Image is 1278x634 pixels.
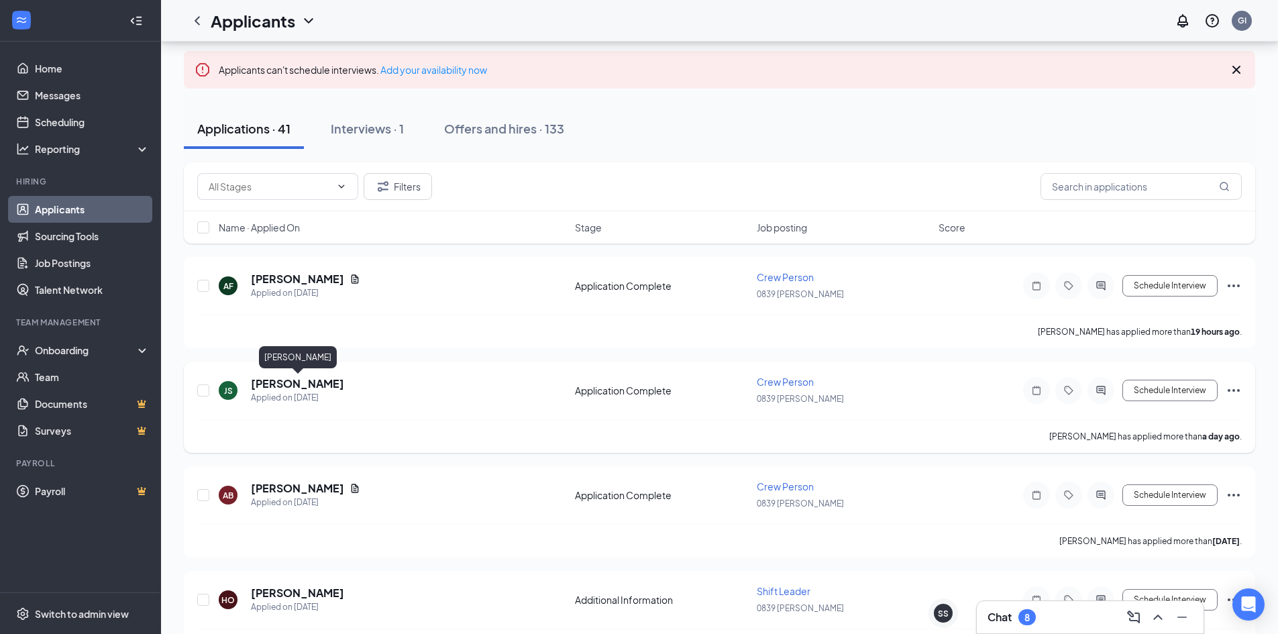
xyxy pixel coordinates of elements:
svg: ChevronLeft [189,13,205,29]
div: Payroll [16,458,147,469]
span: 0839 [PERSON_NAME] [757,394,844,404]
span: Job posting [757,221,807,234]
svg: Ellipses [1226,592,1242,608]
a: Job Postings [35,250,150,276]
svg: Collapse [129,14,143,28]
span: 0839 [PERSON_NAME] [757,498,844,509]
svg: Tag [1061,490,1077,500]
div: Application Complete [575,488,749,502]
div: Reporting [35,142,150,156]
svg: Note [1028,594,1045,605]
a: Talent Network [35,276,150,303]
a: Messages [35,82,150,109]
svg: ActiveChat [1093,280,1109,291]
h1: Applicants [211,9,295,32]
span: Shift Leader [757,585,810,597]
a: Home [35,55,150,82]
a: PayrollCrown [35,478,150,505]
svg: Note [1028,385,1045,396]
button: Schedule Interview [1122,275,1218,297]
span: Crew Person [757,376,814,388]
svg: Cross [1228,62,1244,78]
svg: Notifications [1175,13,1191,29]
div: Applied on [DATE] [251,600,344,614]
a: Add your availability now [380,64,487,76]
span: 0839 [PERSON_NAME] [757,289,844,299]
div: Open Intercom Messenger [1232,588,1265,621]
div: Applications · 41 [197,120,290,137]
svg: ChevronDown [301,13,317,29]
div: Interviews · 1 [331,120,404,137]
svg: Tag [1061,280,1077,291]
svg: QuestionInfo [1204,13,1220,29]
svg: ActiveChat [1093,490,1109,500]
h5: [PERSON_NAME] [251,481,344,496]
svg: Document [350,274,360,284]
svg: UserCheck [16,344,30,357]
svg: MagnifyingGlass [1219,181,1230,192]
a: DocumentsCrown [35,390,150,417]
a: SurveysCrown [35,417,150,444]
span: Applicants can't schedule interviews. [219,64,487,76]
h5: [PERSON_NAME] [251,272,344,286]
a: Applicants [35,196,150,223]
a: Sourcing Tools [35,223,150,250]
button: Filter Filters [364,173,432,200]
div: Applied on [DATE] [251,286,360,300]
div: Application Complete [575,279,749,293]
svg: Note [1028,280,1045,291]
svg: ActiveChat [1093,385,1109,396]
button: ChevronUp [1147,606,1169,628]
span: Stage [575,221,602,234]
div: Team Management [16,317,147,328]
a: Team [35,364,150,390]
div: Onboarding [35,344,138,357]
button: Schedule Interview [1122,484,1218,506]
svg: ChevronDown [336,181,347,192]
span: Crew Person [757,480,814,492]
svg: Minimize [1174,609,1190,625]
svg: ChevronUp [1150,609,1166,625]
div: Offers and hires · 133 [444,120,564,137]
div: HO [221,594,235,606]
b: 19 hours ago [1191,327,1240,337]
div: Application Complete [575,384,749,397]
div: Applied on [DATE] [251,496,360,509]
p: [PERSON_NAME] has applied more than . [1049,431,1242,442]
div: Hiring [16,176,147,187]
div: AF [223,280,233,292]
svg: Ellipses [1226,382,1242,399]
svg: Error [195,62,211,78]
svg: Ellipses [1226,487,1242,503]
div: AB [223,490,233,501]
h3: Chat [988,610,1012,625]
span: Score [939,221,965,234]
svg: ComposeMessage [1126,609,1142,625]
div: GI [1238,15,1246,26]
div: Switch to admin view [35,607,129,621]
div: [PERSON_NAME] [259,346,337,368]
button: Minimize [1171,606,1193,628]
div: Applied on [DATE] [251,391,344,405]
svg: Ellipses [1226,278,1242,294]
p: [PERSON_NAME] has applied more than . [1038,326,1242,337]
span: Name · Applied On [219,221,300,234]
a: Scheduling [35,109,150,136]
input: All Stages [209,179,331,194]
div: SS [938,608,949,619]
h5: [PERSON_NAME] [251,586,344,600]
svg: Tag [1061,385,1077,396]
h5: [PERSON_NAME] [251,376,344,391]
span: 0839 [PERSON_NAME] [757,603,844,613]
button: ComposeMessage [1123,606,1144,628]
div: Additional Information [575,593,749,606]
svg: WorkstreamLogo [15,13,28,27]
svg: Document [350,483,360,494]
b: a day ago [1202,431,1240,441]
span: Crew Person [757,271,814,283]
svg: ActiveChat [1093,594,1109,605]
p: [PERSON_NAME] has applied more than . [1059,535,1242,547]
svg: Note [1028,490,1045,500]
button: Schedule Interview [1122,589,1218,611]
